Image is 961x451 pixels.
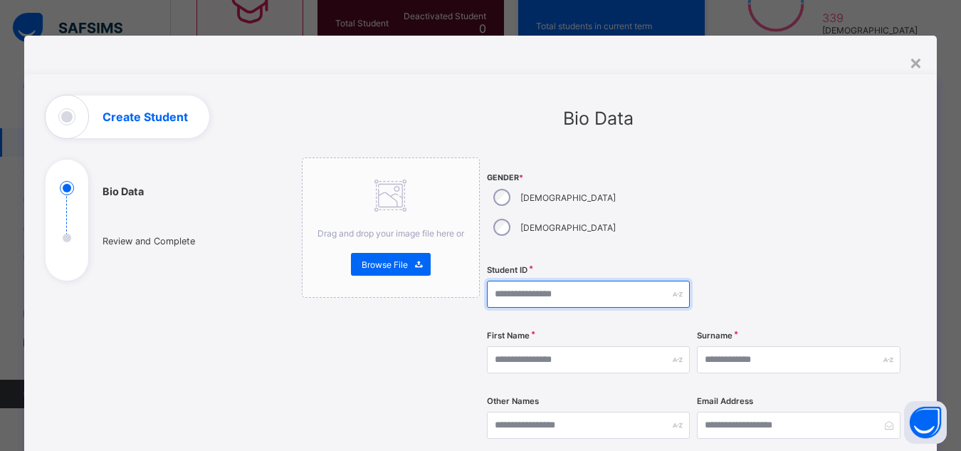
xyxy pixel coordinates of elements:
label: Student ID [487,265,527,275]
div: Drag and drop your image file here orBrowse File [302,157,480,298]
div: × [909,50,923,74]
label: Surname [697,331,732,341]
label: [DEMOGRAPHIC_DATA] [520,192,616,203]
label: [DEMOGRAPHIC_DATA] [520,222,616,233]
label: Email Address [697,396,753,406]
span: Browse File [362,259,408,270]
h1: Create Student [103,111,188,123]
span: Gender [487,173,690,182]
span: Bio Data [563,108,634,129]
label: Other Names [487,396,539,406]
span: Drag and drop your image file here or [317,228,464,239]
label: First Name [487,331,530,341]
button: Open asap [904,401,947,444]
